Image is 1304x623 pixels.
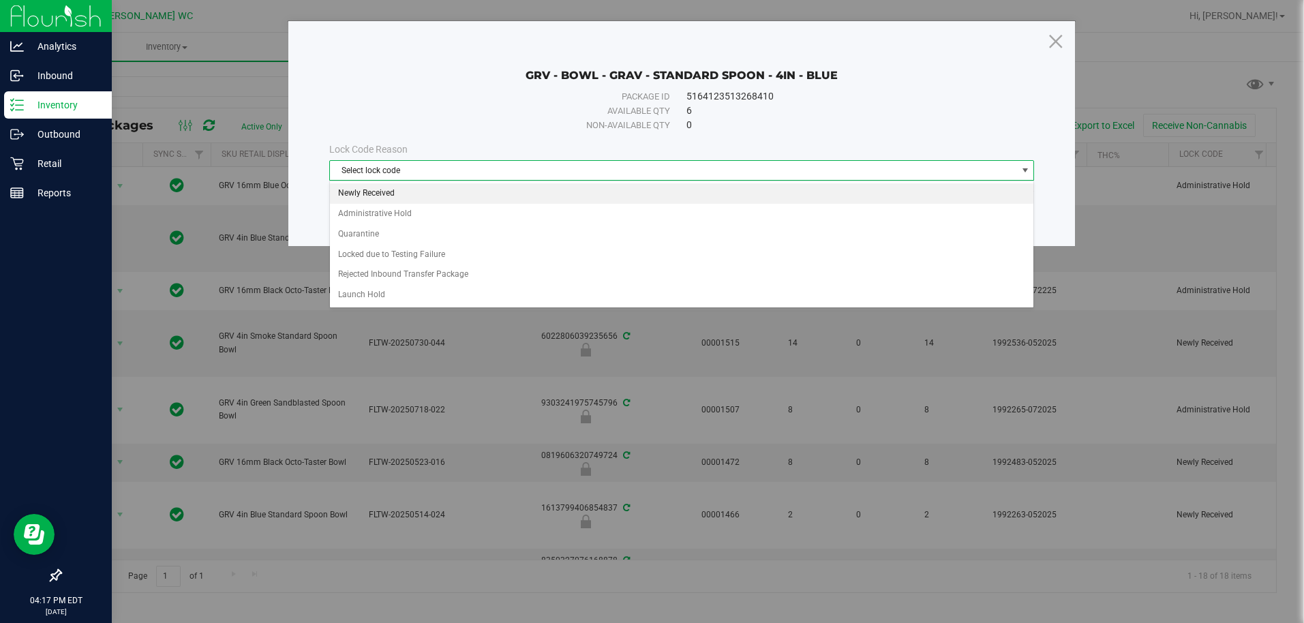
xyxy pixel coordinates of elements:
[6,594,106,607] p: 04:17 PM EDT
[24,67,106,84] p: Inbound
[330,224,1034,245] li: Quarantine
[14,514,55,555] iframe: Resource center
[360,104,670,118] div: Available qty
[330,204,1034,224] li: Administrative Hold
[24,38,106,55] p: Analytics
[10,127,24,141] inline-svg: Outbound
[10,186,24,200] inline-svg: Reports
[24,126,106,142] p: Outbound
[10,40,24,53] inline-svg: Analytics
[330,245,1034,265] li: Locked due to Testing Failure
[1016,161,1033,180] span: select
[686,89,1004,104] div: 5164123513268410
[329,144,408,155] span: Lock Code Reason
[10,98,24,112] inline-svg: Inventory
[10,157,24,170] inline-svg: Retail
[360,90,670,104] div: Package ID
[330,264,1034,285] li: Rejected Inbound Transfer Package
[24,185,106,201] p: Reports
[24,97,106,113] p: Inventory
[10,69,24,82] inline-svg: Inbound
[686,118,1004,132] div: 0
[330,285,1034,305] li: Launch Hold
[330,183,1034,204] li: Newly Received
[360,119,670,132] div: Non-available qty
[686,104,1004,118] div: 6
[329,48,1035,82] div: GRV - BOWL - GRAV - STANDARD SPOON - 4IN - BLUE
[24,155,106,172] p: Retail
[6,607,106,617] p: [DATE]
[330,161,1017,180] span: Select lock code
